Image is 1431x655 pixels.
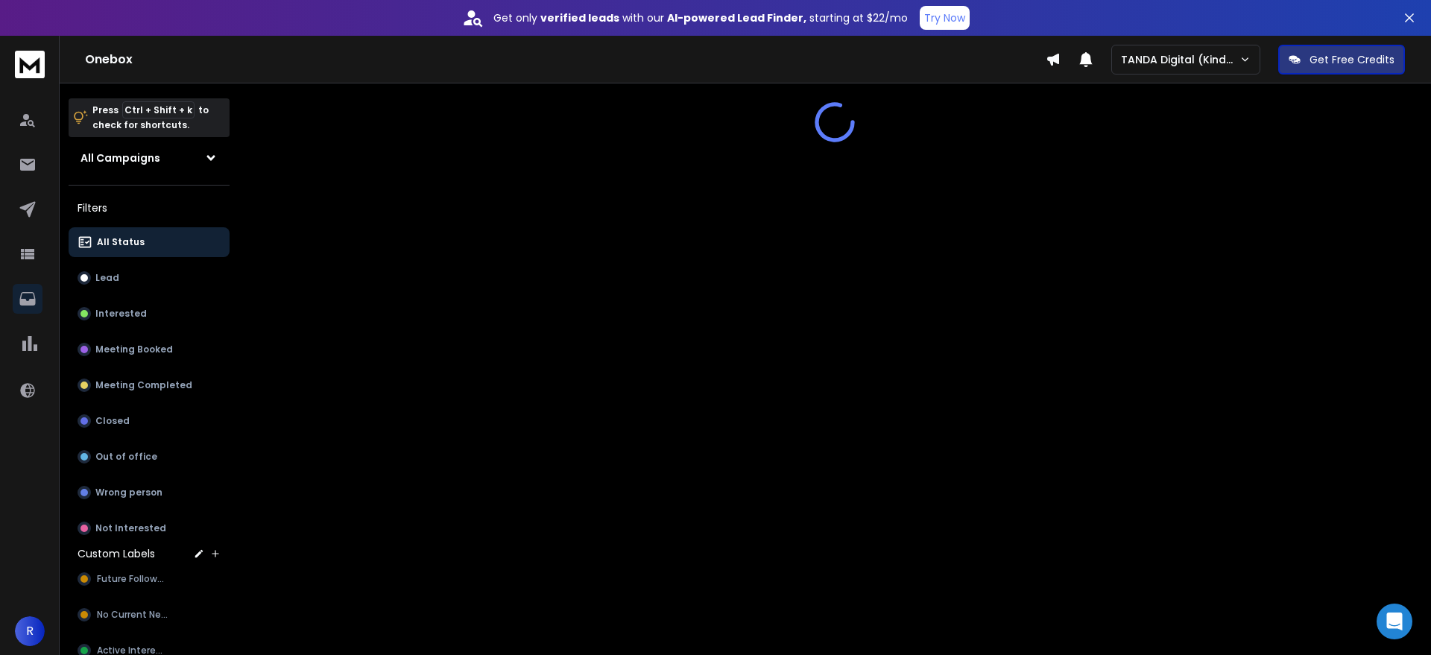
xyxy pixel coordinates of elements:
p: Meeting Booked [95,344,173,355]
p: Closed [95,415,130,427]
p: Wrong person [95,487,162,499]
button: Try Now [920,6,970,30]
h3: Filters [69,197,230,218]
button: R [15,616,45,646]
h3: Custom Labels [78,546,155,561]
p: Press to check for shortcuts. [92,103,209,133]
p: Meeting Completed [95,379,192,391]
button: Get Free Credits [1278,45,1405,75]
button: Interested [69,299,230,329]
button: Out of office [69,442,230,472]
button: Closed [69,406,230,436]
span: Future Followup [97,573,168,585]
p: Lead [95,272,119,284]
span: Ctrl + Shift + k [122,101,195,118]
p: Interested [95,308,147,320]
p: All Status [97,236,145,248]
button: No Current Need [69,600,230,630]
p: Not Interested [95,522,166,534]
p: Get only with our starting at $22/mo [493,10,908,25]
span: No Current Need [97,609,172,621]
button: All Campaigns [69,143,230,173]
h1: Onebox [85,51,1046,69]
p: Get Free Credits [1310,52,1394,67]
strong: verified leads [540,10,619,25]
h1: All Campaigns [80,151,160,165]
button: All Status [69,227,230,257]
img: logo [15,51,45,78]
button: Not Interested [69,513,230,543]
button: Future Followup [69,564,230,594]
p: TANDA Digital (Kind Studio) [1121,52,1239,67]
div: Open Intercom Messenger [1377,604,1412,639]
button: Meeting Completed [69,370,230,400]
p: Out of office [95,451,157,463]
strong: AI-powered Lead Finder, [667,10,806,25]
button: Lead [69,263,230,293]
p: Try Now [924,10,965,25]
button: Meeting Booked [69,335,230,364]
button: Wrong person [69,478,230,507]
